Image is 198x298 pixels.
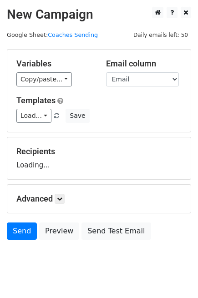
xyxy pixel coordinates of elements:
[16,72,72,86] a: Copy/paste...
[130,30,191,40] span: Daily emails left: 50
[7,31,98,38] small: Google Sheet:
[16,194,182,204] h5: Advanced
[106,59,182,69] h5: Email column
[16,146,182,170] div: Loading...
[130,31,191,38] a: Daily emails left: 50
[48,31,98,38] a: Coaches Sending
[16,146,182,157] h5: Recipients
[66,109,89,123] button: Save
[7,222,37,240] a: Send
[16,109,51,123] a: Load...
[81,222,151,240] a: Send Test Email
[16,96,56,105] a: Templates
[16,59,92,69] h5: Variables
[39,222,79,240] a: Preview
[7,7,191,22] h2: New Campaign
